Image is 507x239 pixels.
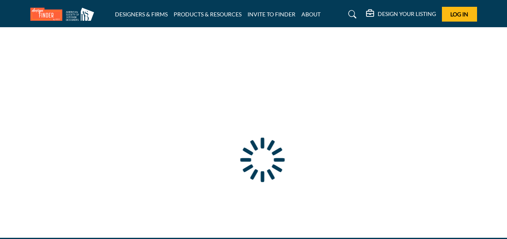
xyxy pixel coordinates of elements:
img: Site Logo [30,8,98,21]
a: PRODUCTS & RESOURCES [174,11,242,18]
a: Search [341,8,362,21]
a: INVITE TO FINDER [248,11,295,18]
h5: DESIGN YOUR LISTING [378,10,436,18]
a: DESIGNERS & FIRMS [115,11,168,18]
a: ABOUT [301,11,321,18]
div: DESIGN YOUR LISTING [366,10,436,19]
span: Log In [450,11,468,18]
button: Log In [442,7,477,22]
